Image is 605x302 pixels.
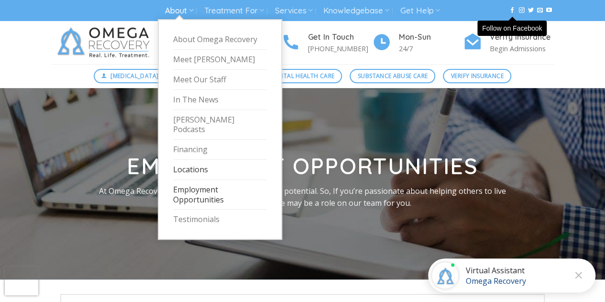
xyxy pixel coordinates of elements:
a: Substance Abuse Care [350,69,435,83]
p: Begin Admissions [490,43,554,54]
a: Meet Our Staff [173,70,267,90]
a: Meet [PERSON_NAME] [173,50,267,70]
a: In The News [173,90,267,110]
a: Services [275,2,312,20]
span: Substance Abuse Care [358,71,428,80]
a: Employment Opportunities [173,180,267,210]
iframe: reCAPTCHA [5,267,38,295]
p: 24/7 [399,43,463,54]
a: Get In Touch [PHONE_NUMBER] [281,31,372,55]
a: Verify Insurance Begin Admissions [463,31,554,55]
a: Follow on Twitter [528,7,534,14]
a: [PERSON_NAME] Podcasts [173,110,267,140]
a: About [165,2,193,20]
a: Follow on YouTube [546,7,552,14]
a: Treatment For [204,2,264,20]
a: Send us an email [537,7,543,14]
p: At Omega Recovery, we have a firm belief in human potential. So, If you’re passionate about helpi... [96,185,509,209]
span: Mental Health Care [271,71,334,80]
h4: Get In Touch [308,31,372,44]
h4: Mon-Sun [399,31,463,44]
a: About Omega Recovery [173,30,267,50]
a: Follow on Instagram [518,7,524,14]
img: Omega Recovery [52,21,159,64]
p: [PHONE_NUMBER] [308,43,372,54]
a: Testimonials [173,210,267,229]
span: Verify Insurance [451,71,504,80]
a: Knowledgebase [323,2,389,20]
strong: Employment opportunities [127,152,478,180]
a: Locations [173,160,267,180]
a: Financing [173,140,267,160]
span: [MEDICAL_DATA] [110,71,158,80]
h4: Verify Insurance [490,31,554,44]
a: Mental Health Care [263,69,342,83]
a: Follow on Facebook [509,7,515,14]
a: Get Help [400,2,440,20]
a: Verify Insurance [443,69,511,83]
a: [MEDICAL_DATA] [94,69,166,83]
